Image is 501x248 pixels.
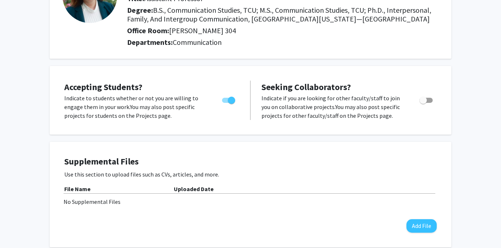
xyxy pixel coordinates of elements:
b: File Name [64,185,91,193]
p: Indicate to students whether or not you are willing to engage them in your work. You may also pos... [64,94,208,120]
h2: Office Room: [127,26,439,35]
p: Indicate if you are looking for other faculty/staff to join you on collaborative projects. You ma... [261,94,406,120]
div: Toggle [417,94,437,105]
span: [PERSON_NAME] 304 [169,26,236,35]
span: Communication [173,38,222,47]
span: Accepting Students? [64,81,142,93]
h4: Supplemental Files [64,156,437,167]
div: Toggle [219,94,239,105]
p: Use this section to upload files such as CVs, articles, and more. [64,170,437,179]
span: Seeking Collaborators? [261,81,351,93]
b: Uploaded Date [174,185,214,193]
h2: Degree: [127,6,439,23]
div: No Supplemental Files [64,197,437,206]
span: B.S., Communication Studies, TCU; M.S., Communication Studies, TCU; Ph.D., Interpersonal, Family,... [127,5,431,23]
h2: Departments: [122,38,444,47]
iframe: Chat [5,215,31,243]
button: Add File [406,219,437,233]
